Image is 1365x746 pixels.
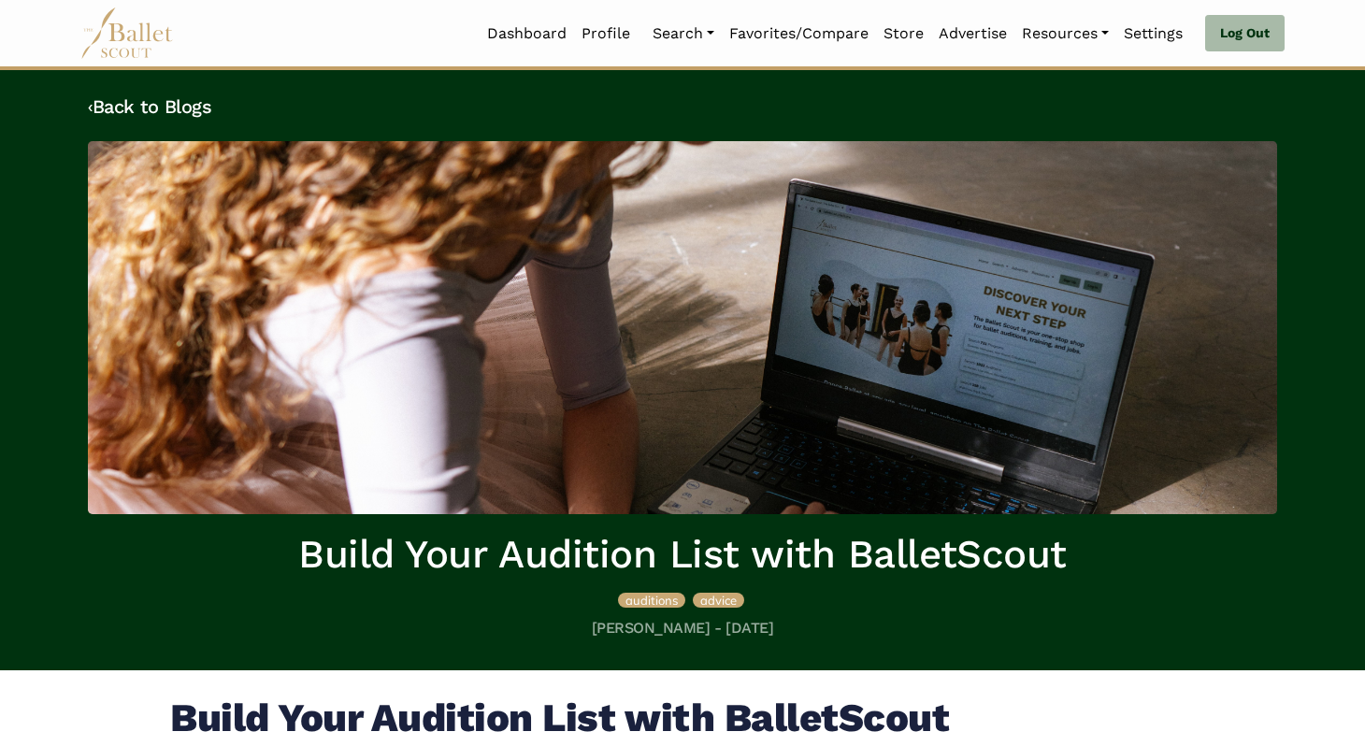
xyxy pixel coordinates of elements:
[625,593,678,608] span: auditions
[722,14,876,53] a: Favorites/Compare
[170,695,949,740] strong: Build Your Audition List with BalletScout
[1205,15,1285,52] a: Log Out
[480,14,574,53] a: Dashboard
[618,590,689,609] a: auditions
[876,14,931,53] a: Store
[88,141,1277,514] img: header_image.img
[1014,14,1116,53] a: Resources
[693,590,744,609] a: advice
[88,94,93,118] code: ‹
[88,95,211,118] a: ‹Back to Blogs
[931,14,1014,53] a: Advertise
[88,619,1277,638] h5: [PERSON_NAME] - [DATE]
[645,14,722,53] a: Search
[1116,14,1190,53] a: Settings
[574,14,638,53] a: Profile
[88,529,1277,581] h1: Build Your Audition List with BalletScout
[700,593,737,608] span: advice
